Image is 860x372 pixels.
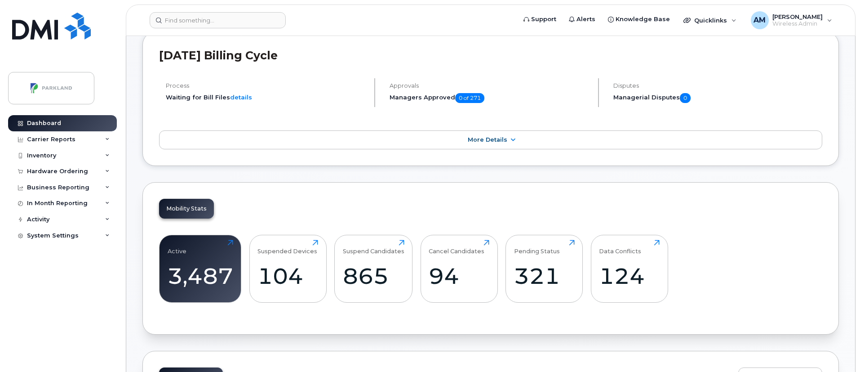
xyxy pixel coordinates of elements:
[694,17,727,24] span: Quicklinks
[168,263,233,289] div: 3,487
[343,240,404,297] a: Suspend Candidates865
[772,20,823,27] span: Wireless Admin
[390,93,590,103] h5: Managers Approved
[602,10,676,28] a: Knowledge Base
[230,94,252,101] a: details
[257,263,318,289] div: 104
[745,11,838,29] div: Athira Mani
[677,11,743,29] div: Quicklinks
[429,240,484,255] div: Cancel Candidates
[468,136,507,143] span: More Details
[150,12,286,28] input: Find something...
[168,240,186,255] div: Active
[613,82,822,89] h4: Disputes
[531,15,556,24] span: Support
[159,49,822,62] h2: [DATE] Billing Cycle
[616,15,670,24] span: Knowledge Base
[166,82,367,89] h4: Process
[343,263,404,289] div: 865
[514,263,575,289] div: 321
[599,240,641,255] div: Data Conflicts
[772,13,823,20] span: [PERSON_NAME]
[455,93,484,103] span: 0 of 271
[390,82,590,89] h4: Approvals
[563,10,602,28] a: Alerts
[343,240,404,255] div: Suspend Candidates
[168,240,233,297] a: Active3,487
[257,240,317,255] div: Suspended Devices
[599,240,660,297] a: Data Conflicts124
[429,240,489,297] a: Cancel Candidates94
[257,240,318,297] a: Suspended Devices104
[517,10,563,28] a: Support
[514,240,560,255] div: Pending Status
[576,15,595,24] span: Alerts
[166,93,367,102] li: Waiting for Bill Files
[514,240,575,297] a: Pending Status321
[754,15,766,26] span: AM
[680,93,691,103] span: 0
[599,263,660,289] div: 124
[429,263,489,289] div: 94
[613,93,822,103] h5: Managerial Disputes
